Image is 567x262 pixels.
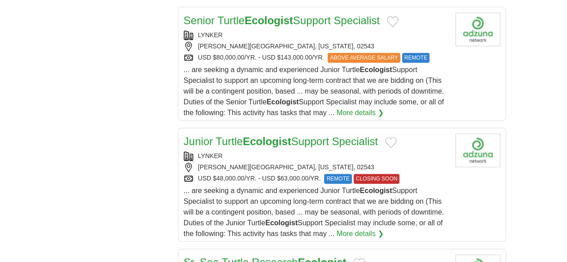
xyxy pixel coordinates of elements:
[184,174,448,184] div: USD $48,000.00/YR. - USD $63,000.00/YR.
[184,163,448,172] div: [PERSON_NAME][GEOGRAPHIC_DATA], [US_STATE], 02543
[385,137,397,148] button: Add to favorite jobs
[360,66,392,73] strong: Ecologist
[184,151,448,161] div: LYNKER
[337,107,384,118] a: More details ❯
[184,53,448,63] div: USD $80,000.00/YR. - USD $143,000.00/YR.
[184,187,444,237] span: ... are seeking a dynamic and experienced Junior Turtle Support Specialist to support an upcoming...
[184,42,448,51] div: [PERSON_NAME][GEOGRAPHIC_DATA], [US_STATE], 02543
[265,219,298,227] strong: Ecologist
[402,53,429,63] span: REMOTE
[245,14,293,26] strong: Ecologist
[360,187,392,194] strong: Ecologist
[354,174,400,184] span: CLOSING SOON
[184,135,378,147] a: Junior TurtleEcologistSupport Specialist
[387,16,398,27] button: Add to favorite jobs
[184,14,380,26] a: Senior TurtleEcologistSupport Specialist
[324,174,351,184] span: REMOTE
[266,98,299,106] strong: Ecologist
[455,13,500,46] img: Company logo
[337,228,384,239] a: More details ❯
[455,133,500,167] img: Company logo
[243,135,291,147] strong: Ecologist
[184,30,448,40] div: LYNKER
[184,66,444,116] span: ... are seeking a dynamic and experienced Junior Turtle Support Specialist to support an upcoming...
[328,53,400,63] span: ABOVE AVERAGE SALARY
